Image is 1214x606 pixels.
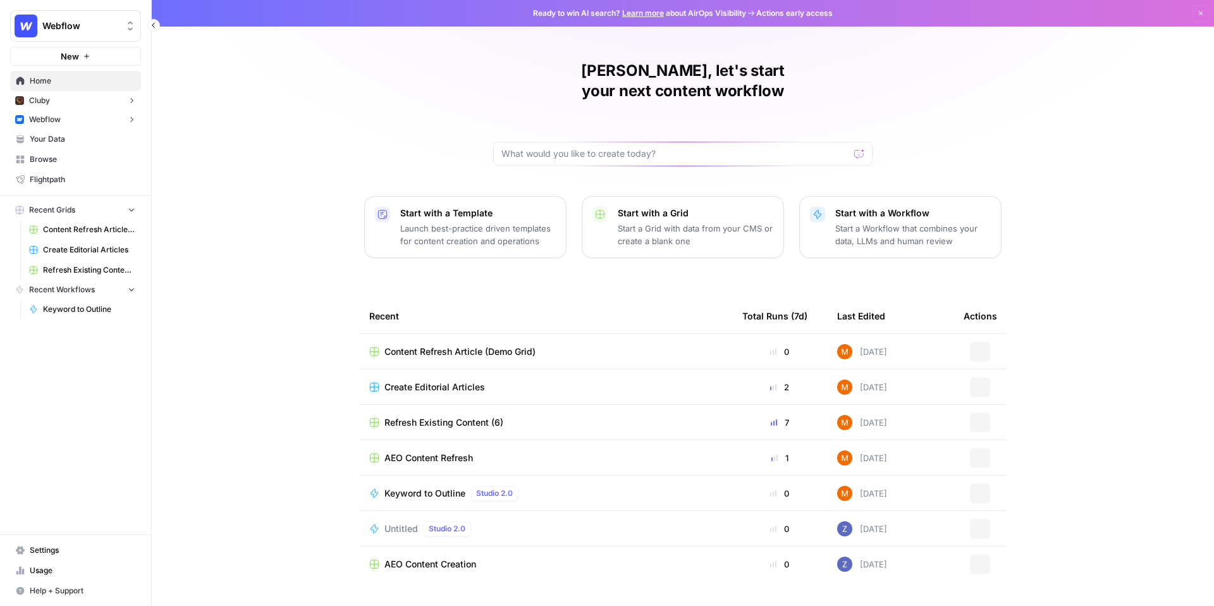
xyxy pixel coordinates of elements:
div: [DATE] [837,344,887,359]
button: Start with a GridStart a Grid with data from your CMS or create a blank one [582,196,784,258]
span: Refresh Existing Content (6) [384,416,503,429]
span: Studio 2.0 [476,488,513,499]
span: Studio 2.0 [429,523,465,535]
p: Start with a Template [400,207,556,220]
div: 0 [742,487,817,500]
img: Webflow Logo [15,15,37,37]
button: Recent Workflows [10,280,141,299]
span: Keyword to Outline [43,304,135,315]
button: Recent Grids [10,201,141,220]
div: [DATE] [837,557,887,572]
img: if0rly7j6ey0lzdmkp6rmyzsebv0 [837,521,852,536]
img: 4suam345j4k4ehuf80j2ussc8x0k [837,450,852,466]
img: 4suam345j4k4ehuf80j2ussc8x0k [837,344,852,359]
a: Browse [10,149,141,170]
a: Refresh Existing Content (5) [23,260,141,280]
img: 4suam345j4k4ehuf80j2ussc8x0k [837,415,852,430]
span: Untitled [384,523,418,535]
span: AEO Content Refresh [384,452,473,464]
img: 4suam345j4k4ehuf80j2ussc8x0k [837,486,852,501]
span: Home [30,75,135,87]
span: Keyword to Outline [384,487,465,500]
a: Keyword to Outline [23,299,141,319]
span: Flightpath [30,174,135,185]
div: [DATE] [837,486,887,501]
input: What would you like to create today? [501,147,849,160]
div: 1 [742,452,817,464]
a: Learn more [622,8,664,18]
img: a1pu3e9a4sjoov2n4mw66knzy8l8 [15,115,24,124]
span: AEO Content Creation [384,558,476,571]
a: Create Editorial Articles [23,240,141,260]
span: Settings [30,545,135,556]
span: Content Refresh Article (Demo Grid) [384,345,536,358]
div: 0 [742,523,817,535]
img: 4suam345j4k4ehuf80j2ussc8x0k [837,380,852,395]
a: Create Editorial Articles [369,381,722,393]
span: Cluby [29,95,50,106]
div: Recent [369,299,722,333]
div: [DATE] [837,380,887,395]
a: Refresh Existing Content (6) [369,416,722,429]
a: Your Data [10,129,141,149]
div: Last Edited [837,299,885,333]
img: x9pvq66k5d6af0jwfjov4in6h5zj [15,96,24,105]
span: Browse [30,154,135,165]
a: Keyword to OutlineStudio 2.0 [369,486,722,501]
p: Launch best-practice driven templates for content creation and operations [400,222,556,247]
a: UntitledStudio 2.0 [369,521,722,536]
span: Your Data [30,133,135,145]
span: Actions early access [756,8,833,19]
button: Start with a TemplateLaunch best-practice driven templates for content creation and operations [364,196,567,258]
span: Webflow [42,20,119,32]
a: AEO Content Refresh [369,452,722,464]
a: Settings [10,540,141,560]
span: Ready to win AI search? about AirOps Visibility [533,8,746,19]
button: Cluby [10,91,141,110]
img: if0rly7j6ey0lzdmkp6rmyzsebv0 [837,557,852,572]
a: Content Refresh Article (Demo Grid) [23,220,141,240]
button: Start with a WorkflowStart a Workflow that combines your data, LLMs and human review [799,196,1002,258]
a: AEO Content Creation [369,558,722,571]
p: Start a Workflow that combines your data, LLMs and human review [835,222,991,247]
span: Content Refresh Article (Demo Grid) [43,224,135,235]
span: Create Editorial Articles [384,381,485,393]
button: New [10,47,141,66]
div: 0 [742,345,817,358]
span: Refresh Existing Content (5) [43,264,135,276]
span: Recent Workflows [29,284,95,295]
div: Total Runs (7d) [742,299,807,333]
span: Usage [30,565,135,576]
p: Start a Grid with data from your CMS or create a blank one [618,222,773,247]
span: Create Editorial Articles [43,244,135,256]
div: 2 [742,381,817,393]
span: Recent Grids [29,204,75,216]
div: [DATE] [837,415,887,430]
button: Help + Support [10,581,141,601]
a: Home [10,71,141,91]
a: Flightpath [10,170,141,190]
a: Usage [10,560,141,581]
button: Workspace: Webflow [10,10,141,42]
a: Content Refresh Article (Demo Grid) [369,345,722,358]
span: Help + Support [30,585,135,597]
span: New [61,50,79,63]
p: Start with a Grid [618,207,773,220]
span: Webflow [29,114,61,125]
div: Actions [964,299,997,333]
button: Webflow [10,110,141,129]
p: Start with a Workflow [835,207,991,220]
div: 7 [742,416,817,429]
div: [DATE] [837,450,887,466]
h1: [PERSON_NAME], let's start your next content workflow [493,61,873,101]
div: [DATE] [837,521,887,536]
div: 0 [742,558,817,571]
